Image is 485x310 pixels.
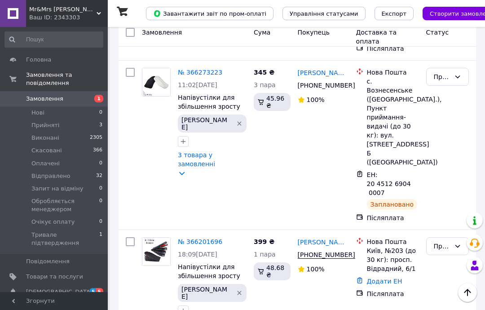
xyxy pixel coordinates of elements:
span: [PERSON_NAME] [181,116,231,131]
span: 0 [99,197,102,213]
span: 5 [96,288,103,296]
a: Фото товару [142,237,171,266]
span: 345 ₴ [254,69,274,76]
span: 32 [96,172,102,180]
div: 45.96 ₴ [254,93,291,111]
div: с. Вознесенське ([GEOGRAPHIC_DATA].), Пункт приймання-видачі (до 30 кг): вул. [STREET_ADDRESS] Б ... [367,77,419,167]
span: 1 пара [254,251,276,258]
div: Прийнято [434,241,450,251]
span: 3 пара [254,81,276,89]
a: 3 товара у замовленні [178,151,215,168]
span: Покупець [298,29,330,36]
span: Відправлено [31,172,71,180]
a: [PERSON_NAME] [298,238,349,247]
span: Замовлення [142,29,182,36]
span: 11:02[DATE] [178,81,217,89]
span: 0 [99,185,102,193]
span: Обробляється менеджером [31,197,99,213]
span: Mr&Mrs Stelki [29,5,97,13]
span: ЕН: 20 4512 6904 0007 [367,171,411,196]
span: 399 ₴ [254,238,274,245]
svg: Видалити мітку [236,120,243,127]
button: Управління статусами [282,7,366,20]
span: Статус [426,29,449,36]
span: Cума [254,29,270,36]
a: Додати ЕН [367,278,402,285]
div: Нова Пошта [367,68,419,77]
span: 0 [99,159,102,168]
div: [PHONE_NUMBER] [296,79,344,92]
span: Доставка та оплата [356,29,397,45]
span: 1 [99,231,102,247]
span: Тривале підтвердження [31,231,99,247]
span: Товари та послуги [26,273,83,281]
span: Запит на відміну [31,185,83,193]
span: [PERSON_NAME] [181,286,231,300]
div: Ваш ID: 2343303 [29,13,108,22]
span: Експорт [382,10,407,17]
input: Пошук [4,31,103,48]
button: Завантажити звіт по пром-оплаті [146,7,273,20]
a: Напівустілки для збільшення зросту на 3-7.5 см 14х6-7см, устілки, Y-21 [178,263,240,297]
span: Очікує оплату [31,218,75,226]
img: Фото товару [142,238,170,266]
span: 5 [89,288,97,296]
span: [DEMOGRAPHIC_DATA] [26,288,93,296]
div: Післяплата [367,213,419,222]
span: 18:09[DATE] [178,251,217,258]
span: Головна [26,56,51,64]
span: 100% [307,266,325,273]
span: 100% [307,96,325,103]
button: Експорт [375,7,414,20]
span: 3 [99,121,102,129]
div: Післяплата [367,289,419,298]
span: Замовлення [26,95,63,103]
div: Київ, №203 (до 30 кг): просп. Відрадний, 6/1 [367,246,419,273]
span: 1 [94,95,103,102]
div: Нова Пошта [367,237,419,246]
a: № 366201696 [178,238,222,245]
span: 0 [99,218,102,226]
a: Напівустілки для збільшення зросту на 2 см із підтримкою склепіння стопи, чорного кольору Y-19 №3 [178,94,241,155]
a: Фото товару [142,68,171,97]
span: Оплачені [31,159,60,168]
span: 0 [99,109,102,117]
span: Замовлення та повідомлення [26,71,108,87]
span: 2305 [90,134,102,142]
div: 48.68 ₴ [254,262,291,280]
span: Нові [31,109,44,117]
span: Прийняті [31,121,59,129]
span: Завантажити звіт по пром-оплаті [153,9,266,18]
img: Фото товару [142,68,170,96]
span: Управління статусами [290,10,358,17]
span: Виконані [31,134,59,142]
span: 366 [93,146,102,155]
span: Скасовані [31,146,62,155]
div: Прийнято [434,72,450,82]
a: № 366273223 [178,69,222,76]
button: Наверх [458,283,477,302]
div: Заплановано [367,199,418,210]
a: [PERSON_NAME] [298,68,349,77]
svg: Видалити мітку [236,289,243,297]
span: Повідомлення [26,257,70,266]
